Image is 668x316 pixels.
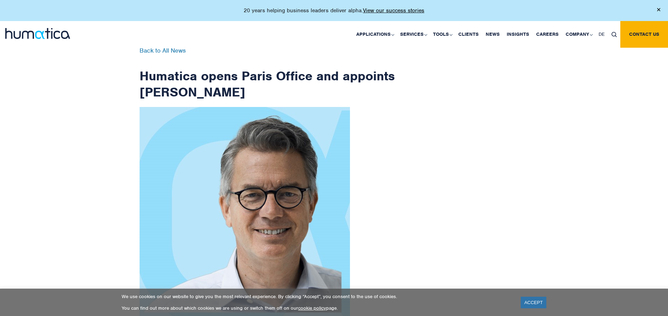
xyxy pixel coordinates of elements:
h1: Humatica opens Paris Office and appoints [PERSON_NAME] [140,48,396,100]
a: DE [595,21,608,48]
a: Services [397,21,430,48]
a: Contact us [620,21,668,48]
a: Applications [353,21,397,48]
a: Company [562,21,595,48]
p: 20 years helping business leaders deliver alpha. [244,7,424,14]
a: cookie policy [298,305,326,311]
a: Tools [430,21,455,48]
a: ACCEPT [521,297,546,308]
a: Clients [455,21,482,48]
a: Insights [503,21,533,48]
a: Back to All News [140,47,186,54]
span: DE [599,31,605,37]
p: You can find out more about which cookies we are using or switch them off on our page. [122,305,512,311]
p: We use cookies on our website to give you the most relevant experience. By clicking “Accept”, you... [122,294,512,300]
a: Careers [533,21,562,48]
img: search_icon [612,32,617,37]
a: News [482,21,503,48]
a: View our success stories [363,7,424,14]
img: logo [5,28,70,39]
